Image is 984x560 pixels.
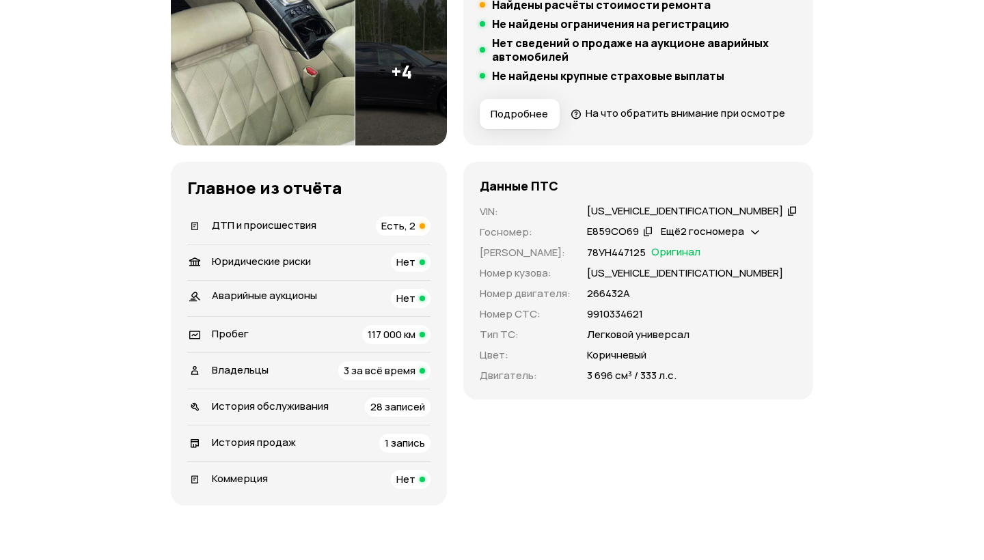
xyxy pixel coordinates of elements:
[212,254,311,268] span: Юридические риски
[212,435,296,449] span: История продаж
[396,472,415,486] span: Нет
[587,245,646,260] p: 78УН447125
[587,266,783,281] p: [US_VEHICLE_IDENTIFICATION_NUMBER]
[480,368,571,383] p: Двигатель :
[368,327,415,341] span: 117 000 км
[212,399,329,413] span: История обслуживания
[212,326,249,341] span: Пробег
[587,286,630,301] p: 266432А
[480,307,571,322] p: Номер СТС :
[212,218,316,232] span: ДТП и происшествия
[480,178,558,193] h4: Данные ПТС
[492,36,797,64] h5: Нет сведений о продаже на аукционе аварийных автомобилей
[381,219,415,233] span: Есть, 2
[492,69,724,83] h5: Не найдены крупные страховые выплаты
[491,107,548,121] span: Подробнее
[480,245,571,260] p: [PERSON_NAME] :
[344,363,415,378] span: 3 за всё время
[480,225,571,240] p: Госномер :
[587,348,646,363] p: Коричневый
[587,307,643,322] p: 9910334621
[587,225,639,239] div: Е859СО69
[480,327,571,342] p: Тип ТС :
[480,204,571,219] p: VIN :
[212,363,269,377] span: Владельцы
[571,106,785,120] a: На что обратить внимание при осмотре
[661,224,744,238] span: Ещё 2 госномера
[480,286,571,301] p: Номер двигателя :
[492,17,729,31] h5: Не найдены ограничения на регистрацию
[480,99,560,129] button: Подробнее
[651,245,700,260] span: Оригинал
[587,327,689,342] p: Легковой универсал
[212,471,268,486] span: Коммерция
[396,255,415,269] span: Нет
[587,204,783,219] div: [US_VEHICLE_IDENTIFICATION_NUMBER]
[370,400,425,414] span: 28 записей
[385,436,425,450] span: 1 запись
[480,348,571,363] p: Цвет :
[480,266,571,281] p: Номер кузова :
[587,368,676,383] p: 3 696 см³ / 333 л.с.
[212,288,317,303] span: Аварийные аукционы
[586,106,785,120] span: На что обратить внимание при осмотре
[187,178,430,197] h3: Главное из отчёта
[396,291,415,305] span: Нет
